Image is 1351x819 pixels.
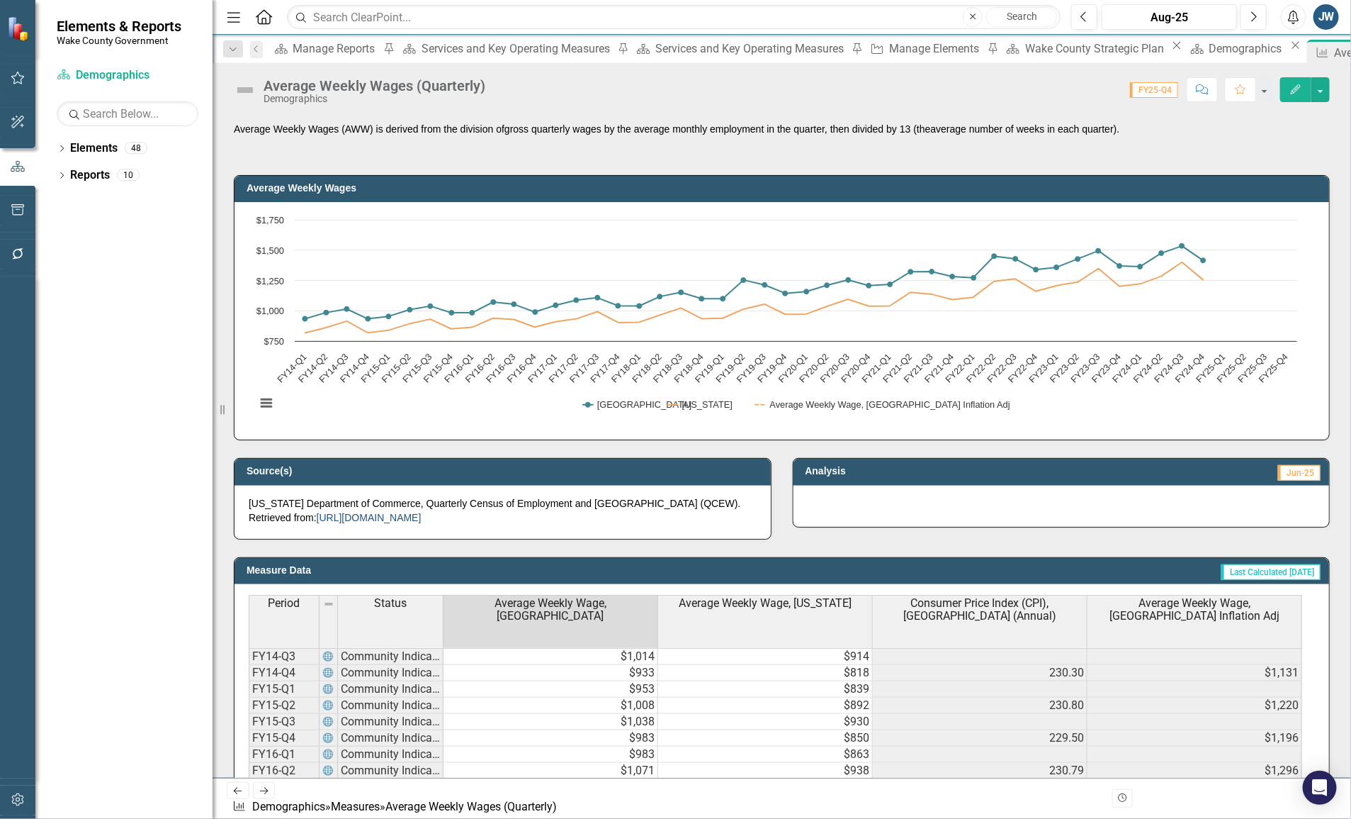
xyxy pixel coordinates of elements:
div: Open Intercom Messenger [1303,771,1337,805]
path: FY24-Q4, 1,415. Wake County. [1201,258,1206,264]
text: FY22-Q4 [1006,352,1039,385]
img: Gu7tOgmm9TkAAAAASUVORK5CYII= [322,765,334,776]
text: Average Weekly Wage, [GEOGRAPHIC_DATA] Inflation Adj [770,399,1010,410]
input: Search Below... [57,101,198,126]
td: $1,196 [1087,730,1302,747]
td: 229.50 [873,730,1087,747]
img: Gu7tOgmm9TkAAAAASUVORK5CYII= [322,749,334,760]
td: Community Indicator [338,698,443,714]
text: FY18-Q3 [651,352,684,385]
div: Demographics [1209,40,1287,57]
td: $1,296 [1087,763,1302,779]
td: FY15-Q4 [249,730,320,747]
p: [US_STATE] Department of Commerce, Quarterly Census of Employment and [GEOGRAPHIC_DATA] (QCEW). R... [249,496,757,525]
text: FY19-Q1 [693,352,726,385]
td: $930 [658,714,873,730]
span: average number of weeks in each quarter). [931,123,1120,135]
path: FY21-Q3, 1,322. Wake County. [929,269,935,275]
td: $1,131 [1087,665,1302,681]
path: FY23-Q3, 1,494. Wake County. [1096,248,1102,254]
td: Community Indicator [338,714,443,730]
path: FY14-Q4, 933. Wake County. [366,316,371,322]
text: FY23-Q4 [1090,352,1123,385]
path: FY24-Q2, 1,474. Wake County. [1159,251,1165,257]
text: FY21-Q1 [860,352,893,385]
td: $863 [658,747,873,763]
text: FY20-Q3 [818,352,852,385]
td: Community Indicator [338,747,443,763]
span: Average Weekly Wages (AWW) is derived from the division of [234,123,504,135]
text: FY17-Q3 [567,352,601,385]
text: FY25-Q4 [1257,352,1290,385]
a: Wake County Strategic Plan [1001,40,1168,57]
div: » » [232,799,563,815]
text: FY22-Q1 [944,352,977,385]
div: Average Weekly Wages (Quarterly) [264,78,485,94]
span: Average Weekly Wage, [US_STATE] [679,597,852,610]
text: FY20-Q1 [776,352,810,385]
div: Aug-25 [1107,9,1232,26]
td: $1,071 [443,763,658,779]
img: Gu7tOgmm9TkAAAAASUVORK5CYII= [322,732,334,744]
path: FY20-Q1, 1,157. Wake County. [804,289,810,295]
td: Community Indicator [338,648,443,665]
span: gross quarterly wages by the average monthly employment in the quarter, then divided by 13 ( [504,123,917,135]
td: Community Indicator [338,665,443,681]
text: FY17-Q4 [589,352,622,385]
text: FY14-Q3 [317,352,350,385]
text: FY24-Q4 [1173,352,1206,385]
text: $1,750 [256,215,284,225]
span: FY25-Q4 [1130,82,1178,98]
h3: Source(s) [247,466,764,477]
td: FY14-Q3 [249,648,320,665]
h3: Analysis [805,466,1054,477]
button: Show Wake County [583,400,652,410]
text: FY19-Q4 [755,352,788,385]
text: FY23-Q1 [1027,352,1061,385]
path: FY17-Q4, 1,040. Wake County. [616,303,621,309]
td: Community Indicator [338,730,443,747]
text: FY15-Q1 [358,352,392,385]
path: FY18-Q3, 1,151. Wake County. [679,290,684,296]
path: FY20-Q4, 1,207. Wake County. [866,283,872,289]
path: FY24-Q1, 1,364. Wake County. [1138,264,1143,269]
span: Status [374,597,407,610]
a: Services and Key Operating Measures [397,40,614,57]
text: FY15-Q3 [400,352,434,385]
path: FY16-Q2, 1,071. Wake County. [491,299,497,305]
path: FY21-Q1, 1,217. Wake County. [888,282,893,288]
button: JW [1313,4,1339,30]
span: Last Calculated [DATE] [1221,564,1321,580]
path: FY14-Q3, 1,014. Wake County. [344,306,350,312]
div: Wake County Strategic Plan [1025,40,1168,57]
td: $953 [443,681,658,698]
text: FY18-Q1 [609,352,643,385]
text: FY17-Q1 [526,352,559,385]
path: FY19-Q1, 1,099. Wake County. [720,296,726,302]
span: Search [1007,11,1037,22]
img: Gu7tOgmm9TkAAAAASUVORK5CYII= [322,716,334,728]
text: $750 [264,336,284,347]
td: $938 [658,763,873,779]
div: Services and Key Operating Measures [422,40,614,57]
path: FY15-Q3, 1,038. Wake County. [428,303,434,309]
text: FY15-Q2 [380,352,413,385]
text: FY19-Q2 [713,352,747,385]
path: FY22-Q2, 1,450. Wake County. [992,254,997,260]
td: $983 [443,730,658,747]
img: Gu7tOgmm9TkAAAAASUVORK5CYII= [322,684,334,695]
text: FY22-Q2 [964,352,997,385]
div: 10 [117,169,140,182]
text: FY24-Q2 [1131,352,1165,385]
text: FY15-Q4 [422,352,455,385]
a: Manage Elements [866,40,983,57]
td: $1,220 [1087,698,1302,714]
td: FY15-Q2 [249,698,320,714]
text: FY16-Q4 [505,352,538,385]
button: Show Average Weekly Wage, Wake County Inflation Adj [755,400,970,410]
td: Community Indicator [338,763,443,779]
path: FY16-Q3, 1,053. Wake County. [511,302,517,308]
a: Manage Reports [270,40,380,57]
h3: Average Weekly Wages [247,183,1322,194]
